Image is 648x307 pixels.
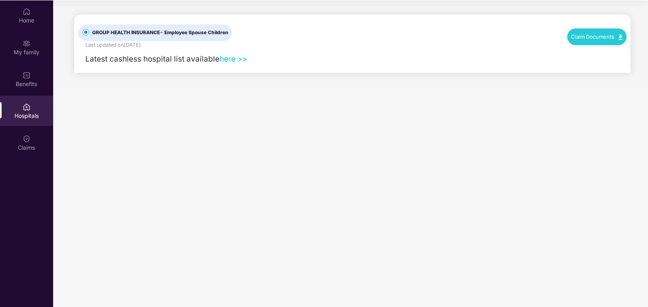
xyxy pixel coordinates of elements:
a: here >> [219,54,247,64]
span: GROUP HEALTH INSURANCE [89,29,232,37]
span: - Employee Spouse Children [160,29,228,35]
img: svg+xml;base64,PHN2ZyB4bWxucz0iaHR0cDovL3d3dy53My5vcmcvMjAwMC9zdmciIHdpZHRoPSIxMC40IiBoZWlnaHQ9Ij... [619,35,623,40]
span: Latest cashless hospital list available [85,54,219,64]
img: svg+xml;base64,PHN2ZyBpZD0iSG9zcGl0YWxzIiB4bWxucz0iaHR0cDovL3d3dy53My5vcmcvMjAwMC9zdmciIHdpZHRoPS... [23,103,31,111]
img: svg+xml;base64,PHN2ZyBpZD0iQmVuZWZpdHMiIHhtbG5zPSJodHRwOi8vd3d3LnczLm9yZy8yMDAwL3N2ZyIgd2lkdGg9Ij... [23,71,31,79]
a: Claim Documents [571,33,623,40]
img: svg+xml;base64,PHN2ZyB3aWR0aD0iMjAiIGhlaWdodD0iMjAiIHZpZXdCb3g9IjAgMCAyMCAyMCIgZmlsbD0ibm9uZSIgeG... [23,39,31,47]
img: svg+xml;base64,PHN2ZyBpZD0iSG9tZSIgeG1sbnM9Imh0dHA6Ly93d3cudzMub3JnLzIwMDAvc3ZnIiB3aWR0aD0iMjAiIG... [23,8,31,16]
img: svg+xml;base64,PHN2ZyBpZD0iQ2xhaW0iIHhtbG5zPSJodHRwOi8vd3d3LnczLm9yZy8yMDAwL3N2ZyIgd2lkdGg9IjIwIi... [23,135,31,143]
div: Last updated on [DATE] . [85,41,142,49]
